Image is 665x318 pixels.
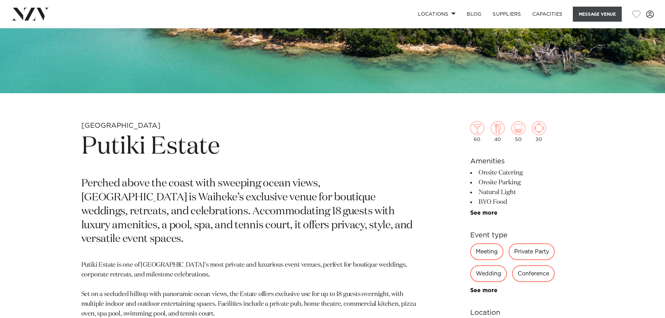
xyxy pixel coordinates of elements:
[532,121,546,142] div: 30
[487,7,526,22] a: SUPPLIERS
[470,230,584,241] h6: Event type
[511,121,525,142] div: 50
[573,7,622,22] button: Message Venue
[470,308,584,318] h6: Location
[491,121,505,135] img: dining.png
[412,7,461,22] a: Locations
[81,131,421,163] h1: Putiki Estate
[470,187,584,197] li: Natural Light
[511,121,525,135] img: theatre.png
[470,121,484,135] img: cocktail.png
[470,178,584,187] li: Onsite Parking
[512,265,555,282] div: Conference
[470,197,584,207] li: BYO Food
[11,8,49,20] img: nzv-logo.png
[461,7,487,22] a: BLOG
[470,168,584,178] li: Onsite Catering
[470,156,584,167] h6: Amenities
[470,121,484,142] div: 60
[470,265,507,282] div: Wedding
[81,122,161,129] small: [GEOGRAPHIC_DATA]
[532,121,546,135] img: meeting.png
[470,243,503,260] div: Meeting
[509,243,555,260] div: Private Party
[81,177,421,246] p: Perched above the coast with sweeping ocean views, [GEOGRAPHIC_DATA] is Waiheke’s exclusive venue...
[527,7,568,22] a: Capacities
[491,121,505,142] div: 40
